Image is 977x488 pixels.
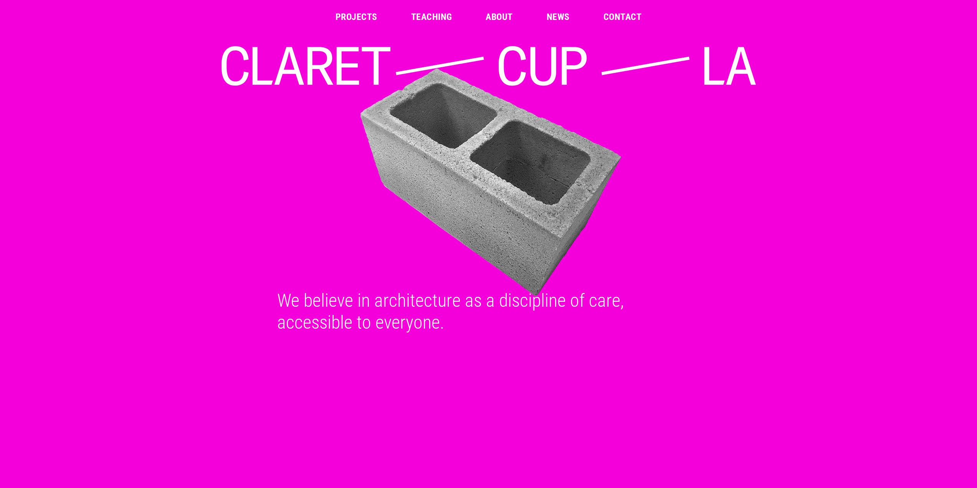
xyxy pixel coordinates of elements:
a: Projects [336,12,377,22]
div: We believe in architecture as a discipline of care, accessible to everyone. [268,289,709,333]
a: Teaching [411,12,452,22]
a: Contact [603,12,641,22]
a: About [486,12,512,22]
img: Cinder block [221,60,761,304]
nav: Main Menu [336,12,641,22]
a: News [547,12,570,22]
